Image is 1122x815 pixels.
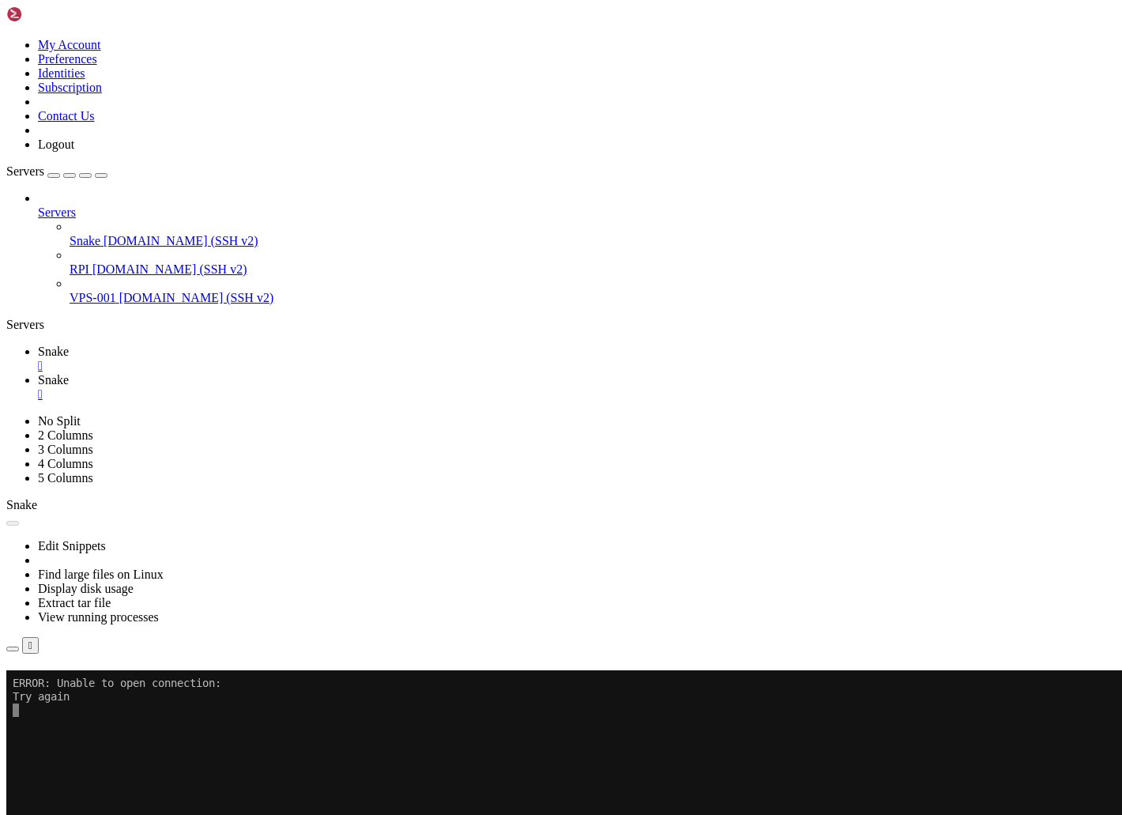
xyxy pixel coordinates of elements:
[38,66,85,80] a: Identities
[38,387,1116,402] a: 
[22,637,39,654] button: 
[6,6,97,22] img: Shellngn
[6,20,916,33] x-row: Try again
[38,206,1116,220] a: Servers
[38,582,134,595] a: Display disk usage
[38,457,93,470] a: 4 Columns
[70,234,100,247] span: Snake
[119,291,274,304] span: [DOMAIN_NAME] (SSH v2)
[38,109,95,123] a: Contact Us
[38,539,106,553] a: Edit Snippets
[28,640,32,651] div: 
[104,234,258,247] span: [DOMAIN_NAME] (SSH v2)
[70,220,1116,248] li: Snake [DOMAIN_NAME] (SSH v2)
[6,33,13,47] div: (0, 2)
[38,471,93,485] a: 5 Columns
[38,81,102,94] a: Subscription
[92,262,247,276] span: [DOMAIN_NAME] (SSH v2)
[38,359,1116,373] a: 
[38,373,1116,402] a: Snake
[38,38,101,51] a: My Account
[6,498,37,511] span: Snake
[38,428,93,442] a: 2 Columns
[38,443,93,456] a: 3 Columns
[70,248,1116,277] li: RPI [DOMAIN_NAME] (SSH v2)
[70,262,1116,277] a: RPI [DOMAIN_NAME] (SSH v2)
[6,6,916,20] x-row: ERROR: Unable to open connection:
[38,191,1116,305] li: Servers
[38,414,81,428] a: No Split
[38,52,97,66] a: Preferences
[38,568,164,581] a: Find large files on Linux
[6,164,44,178] span: Servers
[70,277,1116,305] li: VPS-001 [DOMAIN_NAME] (SSH v2)
[38,138,74,151] a: Logout
[38,596,111,609] a: Extract tar file
[38,345,69,358] span: Snake
[70,291,1116,305] a: VPS-001 [DOMAIN_NAME] (SSH v2)
[38,373,69,387] span: Snake
[6,164,107,178] a: Servers
[70,234,1116,248] a: Snake [DOMAIN_NAME] (SSH v2)
[70,291,116,304] span: VPS-001
[38,345,1116,373] a: Snake
[6,318,1116,332] div: Servers
[38,206,76,219] span: Servers
[70,262,89,276] span: RPI
[38,610,159,624] a: View running processes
